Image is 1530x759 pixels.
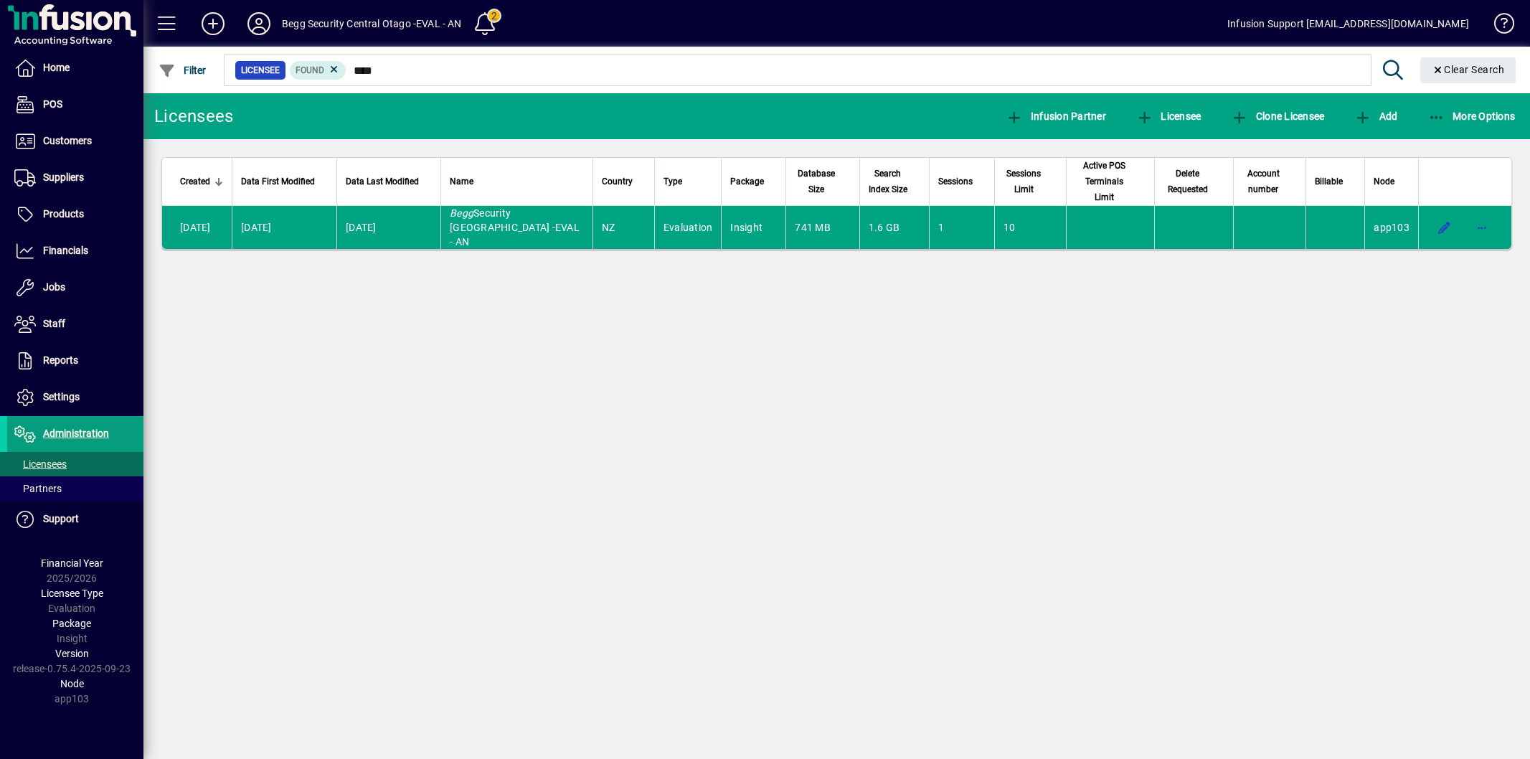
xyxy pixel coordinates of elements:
td: NZ [592,206,654,249]
a: Partners [7,476,143,501]
span: Node [1374,174,1394,189]
span: Security [GEOGRAPHIC_DATA] -EVAL - AN [450,207,580,247]
span: Licensee [241,63,280,77]
a: Settings [7,379,143,415]
span: Data First Modified [241,174,315,189]
div: Billable [1315,174,1356,189]
span: Clone Licensee [1231,110,1324,122]
div: Country [602,174,646,189]
span: Package [52,618,91,629]
span: Jobs [43,281,65,293]
div: Licensees [154,105,233,128]
button: Licensee [1133,103,1205,129]
span: Version [55,648,89,659]
div: Node [1374,174,1409,189]
span: Filter [159,65,207,76]
span: Staff [43,318,65,329]
span: Suppliers [43,171,84,183]
div: Database Size [795,166,850,197]
a: Knowledge Base [1483,3,1512,49]
span: Node [60,678,84,689]
span: Licensees [14,458,67,470]
span: Licensee [1136,110,1201,122]
span: Database Size [795,166,837,197]
a: Products [7,197,143,232]
td: [DATE] [162,206,232,249]
a: Suppliers [7,160,143,196]
button: More Options [1425,103,1519,129]
span: Billable [1315,174,1343,189]
span: Partners [14,483,62,494]
span: Data Last Modified [346,174,419,189]
span: Add [1354,110,1397,122]
td: [DATE] [336,206,440,249]
span: Search Index Size [869,166,907,197]
span: Customers [43,135,92,146]
button: Clear [1420,57,1516,83]
div: Data Last Modified [346,174,432,189]
span: Reports [43,354,78,366]
button: Add [190,11,236,37]
em: Begg [450,207,473,219]
td: 10 [994,206,1066,249]
td: 741 MB [785,206,859,249]
span: Type [664,174,682,189]
span: Found [296,65,324,75]
a: POS [7,87,143,123]
div: Begg Security Central Otago -EVAL - AN [282,12,462,35]
button: Edit [1433,216,1456,239]
button: Infusion Partner [1002,103,1110,129]
a: Home [7,50,143,86]
div: Created [180,174,223,189]
div: Data First Modified [241,174,328,189]
span: Financial Year [41,557,103,569]
td: [DATE] [232,206,336,249]
span: Licensee Type [41,588,103,599]
span: Country [602,174,633,189]
div: Name [450,174,584,189]
td: Insight [721,206,785,249]
div: Account number [1242,166,1297,197]
span: Products [43,208,84,220]
span: Active POS Terminals Limit [1075,158,1133,205]
a: Reports [7,343,143,379]
a: Staff [7,306,143,342]
span: Settings [43,391,80,402]
span: Financials [43,245,88,256]
span: Home [43,62,70,73]
span: POS [43,98,62,110]
div: Delete Requested [1163,166,1224,197]
span: More Options [1428,110,1516,122]
div: Sessions [938,174,986,189]
div: Sessions Limit [1004,166,1057,197]
div: Search Index Size [869,166,920,197]
div: Active POS Terminals Limit [1075,158,1146,205]
button: More options [1470,216,1493,239]
span: Created [180,174,210,189]
span: Administration [43,428,109,439]
span: Support [43,513,79,524]
a: Financials [7,233,143,269]
button: Add [1351,103,1401,129]
div: Type [664,174,713,189]
span: Delete Requested [1163,166,1212,197]
span: Name [450,174,473,189]
div: Package [730,174,777,189]
div: Infusion Support [EMAIL_ADDRESS][DOMAIN_NAME] [1227,12,1469,35]
button: Clone Licensee [1227,103,1328,129]
a: Jobs [7,270,143,306]
span: Account number [1242,166,1284,197]
a: Licensees [7,452,143,476]
button: Filter [155,57,210,83]
td: 1 [929,206,994,249]
span: Infusion Partner [1006,110,1106,122]
span: app103.prod.infusionbusinesssoftware.com [1374,222,1409,233]
span: Package [730,174,764,189]
span: Sessions [938,174,973,189]
td: 1.6 GB [859,206,929,249]
a: Support [7,501,143,537]
button: Profile [236,11,282,37]
span: Clear Search [1432,64,1505,75]
a: Customers [7,123,143,159]
mat-chip: Found Status: Found [290,61,346,80]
